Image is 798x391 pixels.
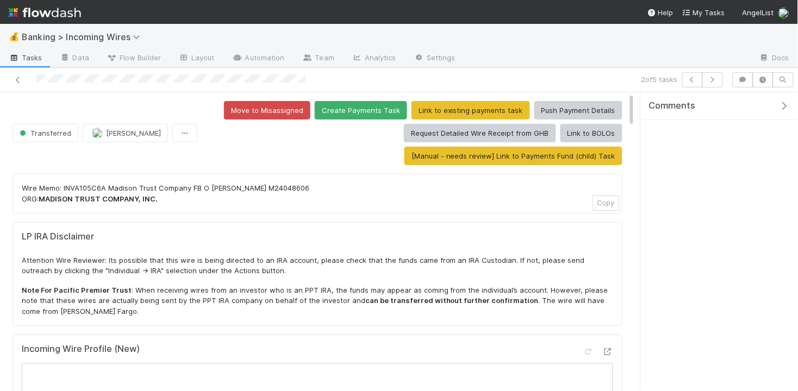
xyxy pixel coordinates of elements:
strong: MADISON TRUST COMPANY, INC. [39,194,158,203]
span: Comments [649,100,696,111]
a: Docs [751,50,798,67]
button: Move to Misassigned [224,101,310,119]
p: : When receiving wires from an investor who is an PPT IRA, the funds may appear as coming from th... [22,285,613,317]
a: Automation [223,50,294,67]
button: Transferred [13,124,78,142]
img: avatar_eacbd5bb-7590-4455-a9e9-12dcb5674423.png [92,128,103,138]
a: Settings [405,50,464,67]
a: Layout [170,50,223,67]
p: Attention Wire Reviewer: Its possible that this wire is being directed to an IRA account, please ... [22,255,613,276]
strong: can be transferred without further confirmation [365,296,539,305]
h5: Incoming Wire Profile (New) [22,344,140,355]
span: Flow Builder [107,52,161,63]
button: Push Payment Details [534,101,622,119]
span: [PERSON_NAME] [106,129,161,137]
span: Tasks [9,52,42,63]
img: avatar_eacbd5bb-7590-4455-a9e9-12dcb5674423.png [778,8,789,18]
div: Help [647,7,674,18]
span: AngelList [743,8,774,17]
a: Analytics [343,50,405,67]
h5: LP IRA Disclaimer [22,231,613,242]
a: My Tasks [682,7,725,18]
p: Wire Memo: INVA105C6A Madison Trust Company FB O [PERSON_NAME] M24048606 ORG: [22,183,613,204]
a: Flow Builder [98,50,170,67]
strong: Note For Pacific Premier Trust [22,286,132,294]
span: Banking > Incoming Wires [22,31,146,42]
button: Request Detailed Wire Receipt from GHB [404,124,556,142]
span: 2 of 5 tasks [641,74,678,85]
img: logo-inverted-e16ddd16eac7371096b0.svg [9,3,81,22]
button: [PERSON_NAME] [83,124,168,142]
button: Link to BOLOs [560,124,622,142]
button: Copy [593,195,620,211]
span: My Tasks [682,8,725,17]
span: 💰 [9,32,20,41]
a: Team [294,50,343,67]
button: Link to existing payments task [412,101,530,119]
span: Transferred [17,129,71,137]
button: Create Payments Task [315,101,407,119]
a: Data [51,50,98,67]
button: [Manual - needs review] Link to Payments Fund (child) Task [404,147,622,165]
